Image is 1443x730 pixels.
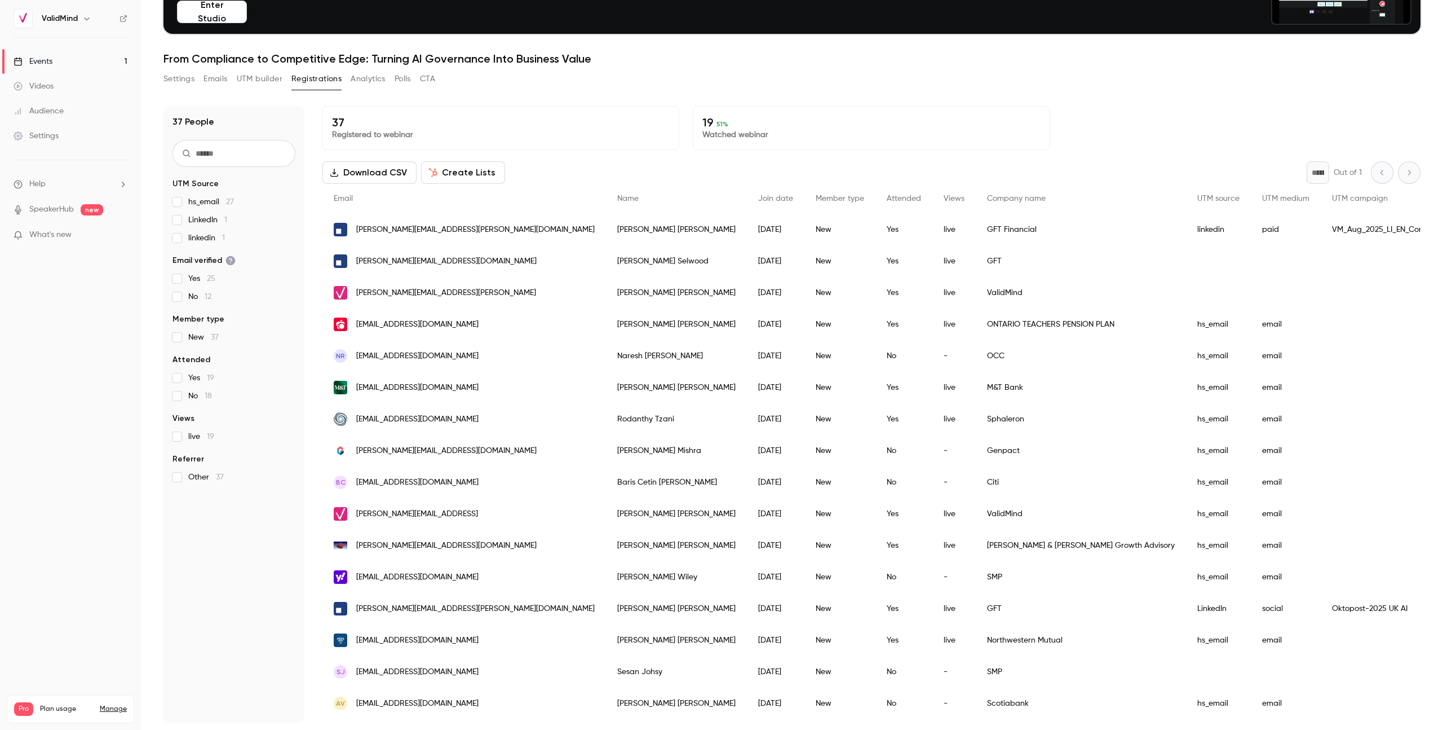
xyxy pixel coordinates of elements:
[205,392,212,400] span: 18
[100,705,127,714] a: Manage
[188,472,224,483] span: Other
[932,530,976,561] div: live
[976,561,1186,593] div: SMP
[747,214,804,245] div: [DATE]
[887,195,921,203] span: Attended
[804,309,875,340] div: New
[334,318,347,331] img: otpp.com
[1186,340,1251,372] div: hs_email
[322,161,417,184] button: Download CSV
[172,115,214,129] h1: 37 People
[606,403,747,435] div: Rodanthy Tzani
[804,435,875,467] div: New
[617,195,639,203] span: Name
[172,314,224,325] span: Member type
[1251,467,1321,498] div: email
[1186,214,1251,245] div: linkedin
[804,593,875,625] div: New
[42,13,78,24] h6: ValidMind
[356,414,479,425] span: [EMAIL_ADDRESS][DOMAIN_NAME]
[356,287,536,299] span: [PERSON_NAME][EMAIL_ADDRESS][PERSON_NAME]
[875,656,932,688] div: No
[606,656,747,688] div: Sesan Johsy
[1197,195,1240,203] span: UTM source
[804,214,875,245] div: New
[1251,593,1321,625] div: social
[334,602,347,615] img: gft.com
[1251,530,1321,561] div: email
[1251,403,1321,435] div: email
[976,530,1186,561] div: [PERSON_NAME] & [PERSON_NAME] Growth Advisory
[356,698,479,710] span: [EMAIL_ADDRESS][DOMAIN_NAME]
[1251,372,1321,403] div: email
[203,70,227,88] button: Emails
[334,634,347,647] img: northwesternmutual.com
[606,498,747,530] div: [PERSON_NAME] [PERSON_NAME]
[747,530,804,561] div: [DATE]
[1186,498,1251,530] div: hs_email
[1251,688,1321,719] div: email
[1186,403,1251,435] div: hs_email
[14,56,52,67] div: Events
[944,195,964,203] span: Views
[1332,195,1388,203] span: UTM campaign
[932,372,976,403] div: live
[606,561,747,593] div: [PERSON_NAME] Wiley
[606,277,747,309] div: [PERSON_NAME] [PERSON_NAME]
[875,340,932,372] div: No
[747,498,804,530] div: [DATE]
[747,656,804,688] div: [DATE]
[332,129,670,140] p: Registered to webinar
[976,625,1186,656] div: Northwestern Mutual
[716,120,728,128] span: 51 %
[747,245,804,277] div: [DATE]
[1186,467,1251,498] div: hs_email
[804,340,875,372] div: New
[804,625,875,656] div: New
[976,309,1186,340] div: ONTARIO TEACHERS PENSION PLAN
[875,245,932,277] div: Yes
[976,372,1186,403] div: M&T Bank
[702,129,1040,140] p: Watched webinar
[1262,195,1309,203] span: UTM medium
[747,309,804,340] div: [DATE]
[606,340,747,372] div: Naresh [PERSON_NAME]
[14,130,59,142] div: Settings
[606,530,747,561] div: [PERSON_NAME] [PERSON_NAME]
[816,195,864,203] span: Member type
[81,204,103,216] span: new
[188,214,227,226] span: LinkedIn
[976,245,1186,277] div: GFT
[747,277,804,309] div: [DATE]
[932,498,976,530] div: live
[336,477,346,487] span: BC
[932,309,976,340] div: live
[334,286,347,300] img: validmind.ai
[188,332,219,343] span: New
[804,498,875,530] div: New
[29,178,46,190] span: Help
[976,467,1186,498] div: Citi
[606,309,747,340] div: [PERSON_NAME] [PERSON_NAME]
[188,431,214,442] span: live
[207,275,215,283] span: 25
[356,350,479,362] span: [EMAIL_ADDRESS][DOMAIN_NAME]
[420,70,435,88] button: CTA
[606,214,747,245] div: [PERSON_NAME] [PERSON_NAME]
[932,403,976,435] div: live
[758,195,793,203] span: Join date
[606,435,747,467] div: [PERSON_NAME] Mishra
[804,656,875,688] div: New
[875,688,932,719] div: No
[1186,309,1251,340] div: hs_email
[334,195,353,203] span: Email
[1186,688,1251,719] div: hs_email
[395,70,411,88] button: Polls
[804,245,875,277] div: New
[804,561,875,593] div: New
[976,435,1186,467] div: Genpact
[334,223,347,236] img: gft.com
[207,433,214,441] span: 19
[222,234,225,242] span: 1
[932,340,976,372] div: -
